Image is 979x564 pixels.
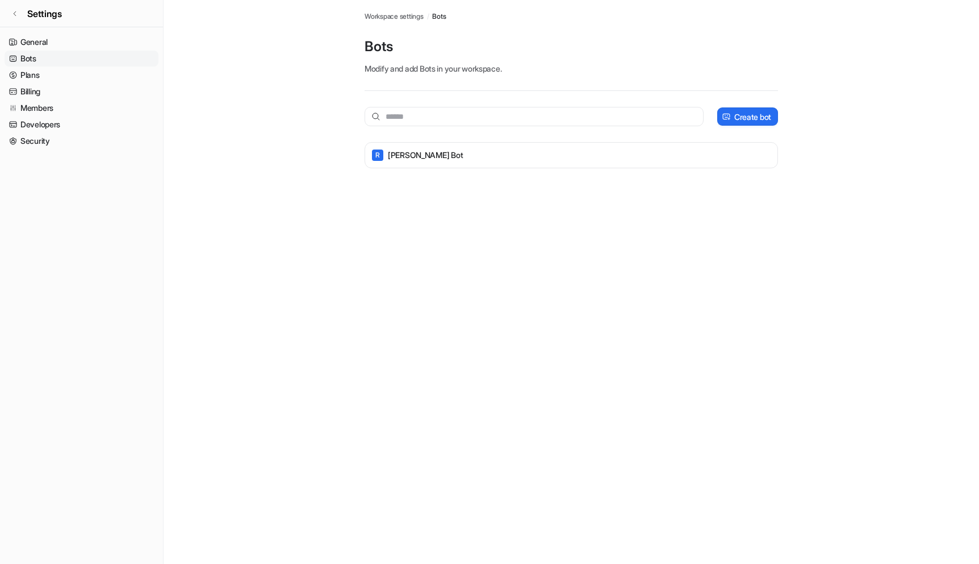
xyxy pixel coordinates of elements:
[5,100,158,116] a: Members
[432,11,446,22] a: Bots
[27,7,62,20] span: Settings
[734,111,771,123] p: Create bot
[722,113,731,121] img: create
[5,34,158,50] a: General
[5,67,158,83] a: Plans
[365,11,424,22] a: Workspace settings
[365,38,778,56] p: Bots
[365,63,778,74] p: Modify and add Bots in your workspace.
[5,133,158,149] a: Security
[5,84,158,99] a: Billing
[5,117,158,132] a: Developers
[427,11,429,22] span: /
[372,150,383,161] span: R
[717,107,778,126] button: Create bot
[5,51,158,67] a: Bots
[388,150,463,161] p: [PERSON_NAME] Bot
